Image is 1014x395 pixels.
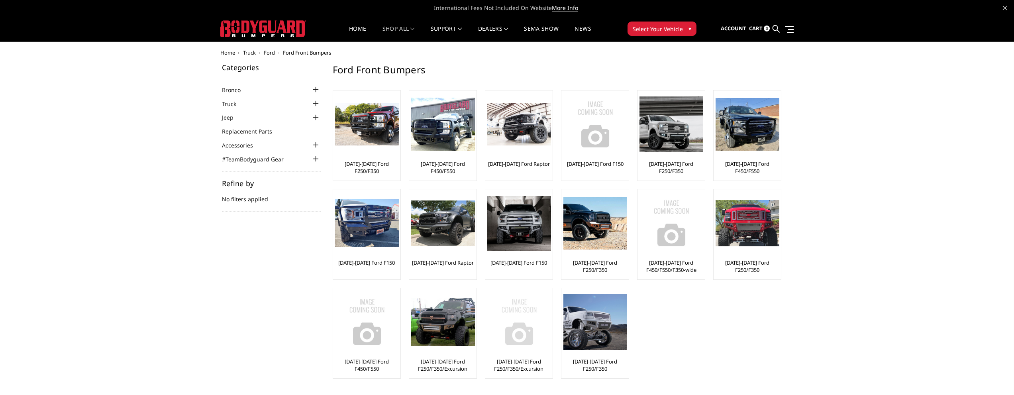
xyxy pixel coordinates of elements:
[222,141,263,149] a: Accessories
[563,92,627,156] img: No Image
[749,25,763,32] span: Cart
[716,160,779,175] a: [DATE]-[DATE] Ford F450/F550
[563,358,627,372] a: [DATE]-[DATE] Ford F250/F350
[764,26,770,31] span: 0
[338,259,395,266] a: [DATE]-[DATE] Ford F150
[488,160,550,167] a: [DATE]-[DATE] Ford Raptor
[349,26,366,41] a: Home
[575,26,591,41] a: News
[411,358,475,372] a: [DATE]-[DATE] Ford F250/F350/Excursion
[222,180,321,187] h5: Refine by
[552,4,578,12] a: More Info
[721,18,746,39] a: Account
[222,127,282,136] a: Replacement Parts
[222,180,321,212] div: No filters applied
[283,49,331,56] span: Ford Front Bumpers
[639,160,703,175] a: [DATE]-[DATE] Ford F250/F350
[524,26,559,41] a: SEMA Show
[639,259,703,273] a: [DATE]-[DATE] Ford F450/F550/F350-wide
[222,86,251,94] a: Bronco
[220,20,306,37] img: BODYGUARD BUMPERS
[222,100,246,108] a: Truck
[478,26,508,41] a: Dealers
[688,24,691,33] span: ▾
[639,191,703,255] img: No Image
[431,26,462,41] a: Support
[333,64,781,82] h1: Ford Front Bumpers
[567,160,624,167] a: [DATE]-[DATE] Ford F150
[487,358,551,372] a: [DATE]-[DATE] Ford F250/F350/Excursion
[487,290,551,354] img: No Image
[264,49,275,56] a: Ford
[490,259,547,266] a: [DATE]-[DATE] Ford F150
[721,25,746,32] span: Account
[222,155,294,163] a: #TeamBodyguard Gear
[412,259,474,266] a: [DATE]-[DATE] Ford Raptor
[974,357,1014,395] iframe: Chat Widget
[382,26,415,41] a: shop all
[563,259,627,273] a: [DATE]-[DATE] Ford F250/F350
[633,25,683,33] span: Select Your Vehicle
[749,18,770,39] a: Cart 0
[222,64,321,71] h5: Categories
[335,160,398,175] a: [DATE]-[DATE] Ford F250/F350
[716,259,779,273] a: [DATE]-[DATE] Ford F250/F350
[628,22,696,36] button: Select Your Vehicle
[222,113,243,122] a: Jeep
[411,160,475,175] a: [DATE]-[DATE] Ford F450/F550
[220,49,235,56] a: Home
[243,49,256,56] a: Truck
[335,290,399,354] img: No Image
[335,358,398,372] a: [DATE]-[DATE] Ford F450/F550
